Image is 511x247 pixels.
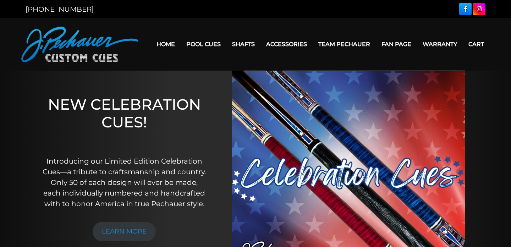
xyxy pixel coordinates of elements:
[93,222,156,241] a: LEARN MORE
[313,35,376,53] a: Team Pechauer
[42,95,207,146] h1: NEW CELEBRATION CUES!
[42,156,207,209] p: Introducing our Limited Edition Celebration Cues—a tribute to craftsmanship and country. Only 50 ...
[151,35,181,53] a: Home
[226,35,260,53] a: Shafts
[417,35,463,53] a: Warranty
[26,5,94,13] a: [PHONE_NUMBER]
[376,35,417,53] a: Fan Page
[181,35,226,53] a: Pool Cues
[21,27,138,62] img: Pechauer Custom Cues
[260,35,313,53] a: Accessories
[463,35,490,53] a: Cart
